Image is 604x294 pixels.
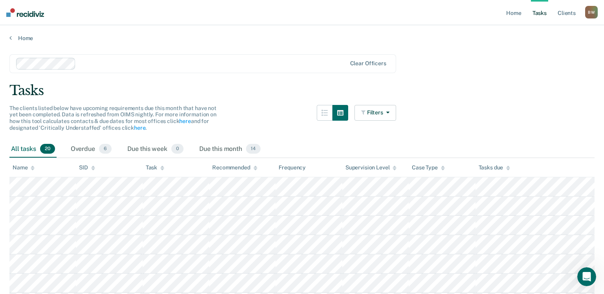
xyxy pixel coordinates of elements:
[412,164,445,171] div: Case Type
[577,267,596,286] iframe: Intercom live chat
[585,6,598,18] button: BW
[99,144,112,154] span: 6
[479,164,510,171] div: Tasks due
[146,164,164,171] div: Task
[9,141,57,158] div: All tasks20
[6,8,44,17] img: Recidiviz
[246,144,261,154] span: 14
[9,35,595,42] a: Home
[69,141,113,158] div: Overdue6
[179,118,191,124] a: here
[279,164,306,171] div: Frequency
[9,83,595,99] div: Tasks
[350,60,386,67] div: Clear officers
[13,164,35,171] div: Name
[354,105,396,121] button: Filters
[212,164,257,171] div: Recommended
[198,141,262,158] div: Due this month14
[40,144,55,154] span: 20
[134,125,145,131] a: here
[171,144,184,154] span: 0
[126,141,185,158] div: Due this week0
[9,105,217,131] span: The clients listed below have upcoming requirements due this month that have not yet been complet...
[79,164,95,171] div: SID
[585,6,598,18] div: B W
[345,164,397,171] div: Supervision Level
